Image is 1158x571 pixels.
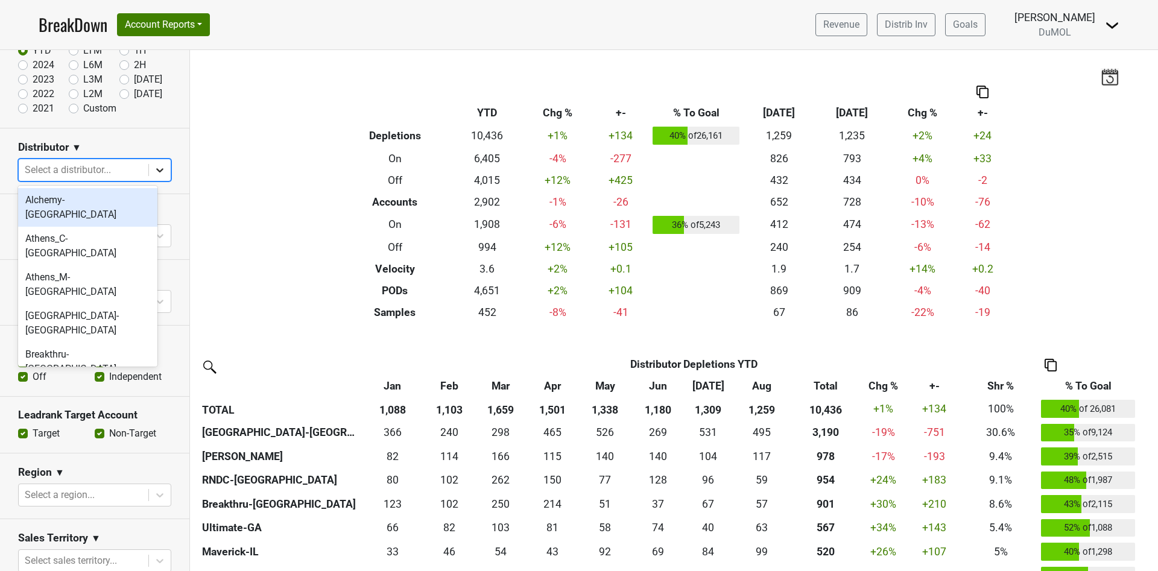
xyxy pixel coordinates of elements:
td: 69.166 [633,540,683,564]
td: 994 [451,236,524,258]
h3: Sales Territory [18,532,88,544]
th: Off [340,236,451,258]
td: 261.5 [475,468,527,493]
td: +2 % [524,280,592,301]
th: +- [957,102,1008,124]
img: Dropdown Menu [1105,18,1119,33]
div: 92 [580,544,630,560]
td: 297.8 [475,421,527,445]
div: 166 [478,449,525,464]
td: 57.66 [577,516,633,540]
div: 66 [364,520,422,535]
div: Athens_M-[GEOGRAPHIC_DATA] [18,265,157,304]
th: Aug: activate to sort column ascending [733,375,790,397]
td: 434 [815,169,888,191]
td: 86 [815,301,888,323]
div: 84 [686,544,730,560]
th: Jun: activate to sort column ascending [633,375,683,397]
td: -19 % [861,421,906,445]
div: 96 [686,472,730,488]
label: Custom [83,101,116,116]
label: 1H [134,43,146,58]
td: 102.491 [425,492,475,516]
div: 63 [736,520,787,535]
label: 2H [134,58,146,72]
th: &nbsp;: activate to sort column ascending [199,375,361,397]
td: +105 [592,236,650,258]
th: Depletions [340,124,451,148]
label: L2M [83,87,103,101]
th: 1,103 [425,397,475,421]
td: -4 % [888,280,957,301]
td: 4,015 [451,169,524,191]
td: 102.4 [425,468,475,493]
td: 104.167 [683,444,733,468]
div: 128 [636,472,680,488]
th: Off [340,169,451,191]
div: 77 [580,472,630,488]
th: Mar: activate to sort column ascending [475,375,527,397]
td: +4 % [888,148,957,169]
td: 39.5 [683,516,733,540]
div: 150 [530,472,574,488]
th: 1,659 [475,397,527,421]
td: 0 % [888,169,957,191]
td: 33.166 [361,540,425,564]
td: -14 [957,236,1008,258]
th: 1,088 [361,397,425,421]
div: 46 [428,544,472,560]
div: 298 [478,424,525,440]
div: 214 [530,496,574,512]
td: -19 [957,301,1008,323]
h3: Distributor [18,141,69,154]
div: 37 [636,496,680,512]
td: 1,908 [451,213,524,237]
td: +34 % [861,516,906,540]
td: 5% [963,540,1039,564]
td: -76 [957,191,1008,213]
th: +- [592,102,650,124]
div: +210 [909,496,960,512]
div: 43 [530,544,574,560]
th: 978.169 [790,444,861,468]
label: 2022 [33,87,54,101]
td: 728 [815,191,888,213]
td: 84.167 [683,540,733,564]
td: +1 % [524,124,592,148]
th: 1,309 [683,397,733,421]
div: 82 [428,520,472,535]
th: TOTAL [199,397,361,421]
label: Independent [109,370,162,384]
td: 54.166 [475,540,527,564]
th: Velocity [340,258,451,280]
div: 103 [478,520,525,535]
img: Copy to clipboard [976,86,989,98]
div: [PERSON_NAME] [1014,10,1095,25]
th: 1,501 [527,397,577,421]
td: -13 % [888,213,957,237]
th: May: activate to sort column ascending [577,375,633,397]
td: 74.33 [633,516,683,540]
td: 365.7 [361,421,425,445]
th: On [340,148,451,169]
th: 901.348 [790,492,861,516]
label: L6M [83,58,103,72]
div: [GEOGRAPHIC_DATA]-[GEOGRAPHIC_DATA] [18,304,157,342]
td: 67 [742,301,815,323]
th: 1,180 [633,397,683,421]
div: 81 [530,520,574,535]
td: -1 % [524,191,592,213]
img: last_updated_date [1101,68,1119,85]
td: 139.834 [633,444,683,468]
th: [PERSON_NAME] [199,444,361,468]
div: 58 [580,520,630,535]
div: 102 [428,496,472,512]
td: +33 [957,148,1008,169]
td: +24 % [861,468,906,493]
div: 901 [793,496,858,512]
td: +26 % [861,540,906,564]
div: 366 [364,424,422,440]
th: Shr %: activate to sort column ascending [963,375,1039,397]
div: 262 [478,472,525,488]
td: +12 % [524,236,592,258]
